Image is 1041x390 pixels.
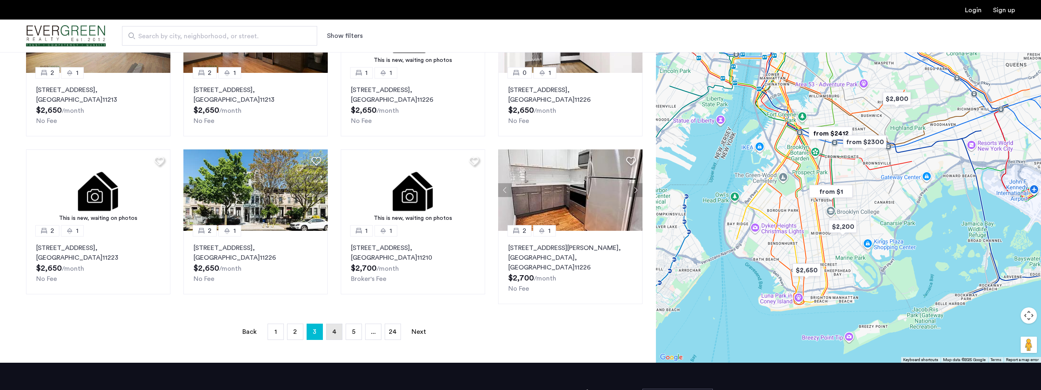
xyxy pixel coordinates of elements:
a: 21[STREET_ADDRESS], [GEOGRAPHIC_DATA]11226No Fee [183,231,328,294]
p: [STREET_ADDRESS][PERSON_NAME], [GEOGRAPHIC_DATA] 11226 [508,243,632,272]
p: [STREET_ADDRESS] 11210 [351,243,475,263]
sub: /month [534,275,556,282]
span: 3 [313,325,316,338]
span: No Fee [351,118,372,124]
a: Login [965,7,982,13]
div: $2,650 [789,261,824,279]
span: 1 [390,226,392,236]
span: 0 [523,68,527,78]
img: Google [658,352,685,363]
sub: /month [377,107,399,114]
p: [STREET_ADDRESS] 11213 [194,85,318,105]
sub: /month [62,107,84,114]
span: 2 [50,68,54,78]
span: 2 [523,226,526,236]
div: $2,800 [880,90,914,108]
a: 21[STREET_ADDRESS][PERSON_NAME], [GEOGRAPHIC_DATA], [GEOGRAPHIC_DATA]11226No Fee [498,231,642,304]
span: Map data ©2025 Google [943,358,986,362]
a: 11[STREET_ADDRESS], [GEOGRAPHIC_DATA]11210Broker's Fee [341,231,485,294]
button: Previous apartment [183,183,197,197]
span: 1 [548,226,551,236]
div: from $1 [806,182,856,201]
span: 1 [365,226,368,236]
a: Cazamio Logo [26,21,106,51]
p: [STREET_ADDRESS] 11226 [194,243,318,263]
span: Search by city, neighborhood, or street. [138,31,294,41]
span: 1 [274,329,277,335]
sub: /month [219,265,242,272]
sub: /month [219,107,242,114]
span: 24 [389,329,396,335]
span: 2 [293,329,297,335]
span: 2 [208,226,211,236]
a: 11[STREET_ADDRESS], [GEOGRAPHIC_DATA]11226No Fee [341,73,485,136]
sub: /month [534,107,556,114]
span: No Fee [508,285,529,292]
img: 2.gif [26,149,170,231]
div: from $2412 [806,124,856,142]
p: [STREET_ADDRESS] 11226 [351,85,475,105]
span: 1 [76,226,78,236]
a: Open this area in Google Maps (opens a new window) [658,352,685,363]
a: Back [242,324,258,340]
button: Next apartment [629,183,642,197]
a: 01[STREET_ADDRESS], [GEOGRAPHIC_DATA]11226No Fee [498,73,642,136]
nav: Pagination [26,324,642,340]
span: 4 [332,329,336,335]
sub: /month [377,265,399,272]
span: No Fee [194,118,214,124]
a: 21[STREET_ADDRESS], [GEOGRAPHIC_DATA]11213No Fee [26,73,170,136]
button: Next apartment [314,183,328,197]
button: Drag Pegman onto the map to open Street View [1021,337,1037,353]
a: Registration [993,7,1015,13]
img: logo [26,21,106,51]
img: 2010_638490573135093216.jpeg [183,149,328,231]
span: $2,650 [351,106,377,114]
span: $2,650 [194,264,219,272]
div: from $2300 [840,133,890,151]
span: No Fee [36,118,57,124]
a: Report a map error [1006,357,1039,363]
span: No Fee [508,118,529,124]
span: 2 [208,68,211,78]
button: Map camera controls [1021,307,1037,324]
span: $2,650 [194,106,219,114]
span: 1 [390,68,392,78]
span: ... [371,329,376,335]
div: This is new, waiting on photos [30,214,166,223]
div: This is new, waiting on photos [345,214,481,223]
a: 21[STREET_ADDRESS], [GEOGRAPHIC_DATA]11223No Fee [26,231,170,294]
span: 1 [549,68,551,78]
span: $2,650 [36,264,62,272]
span: 1 [365,68,368,78]
span: 1 [76,68,78,78]
div: $2,200 [825,217,860,236]
span: 1 [233,226,236,236]
img: 2010_638616781960130673.jpeg [498,149,642,231]
a: Terms (opens in new tab) [991,357,1001,363]
div: This is new, waiting on photos [345,56,481,65]
a: This is new, waiting on photos [341,149,485,231]
p: [STREET_ADDRESS] 11226 [508,85,632,105]
span: No Fee [194,276,214,282]
a: Next [411,324,427,340]
a: 21[STREET_ADDRESS], [GEOGRAPHIC_DATA]11213No Fee [183,73,328,136]
sub: /month [62,265,84,272]
p: [STREET_ADDRESS] 11223 [36,243,160,263]
span: $2,650 [508,106,534,114]
span: 2 [50,226,54,236]
span: $2,650 [36,106,62,114]
button: Previous apartment [498,183,512,197]
span: 5 [352,329,355,335]
span: $2,700 [508,274,534,282]
span: Broker's Fee [351,276,386,282]
button: Show or hide filters [327,31,363,41]
span: No Fee [36,276,57,282]
img: 2.gif [341,149,485,231]
a: This is new, waiting on photos [26,149,170,231]
span: $2,700 [351,264,377,272]
input: Apartment Search [122,26,317,46]
p: [STREET_ADDRESS] 11213 [36,85,160,105]
span: 1 [233,68,236,78]
button: Keyboard shortcuts [903,357,938,363]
